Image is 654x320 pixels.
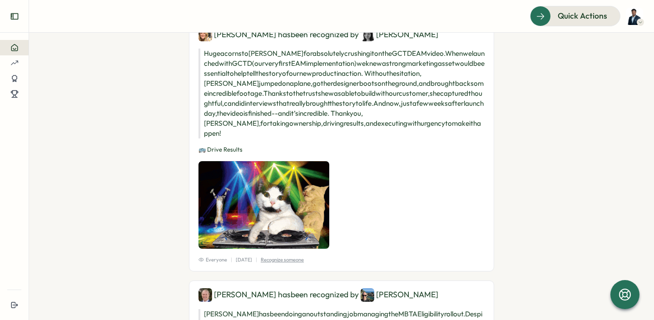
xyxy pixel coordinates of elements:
[256,256,257,264] p: |
[361,288,374,302] img: Jon Drinkwater
[626,8,643,25] img: Josh Bethel
[5,7,24,25] button: Expand sidebar
[198,288,212,302] img: Karl Nicholson
[231,256,232,264] p: |
[198,28,485,41] div: [PERSON_NAME] has been recognized by
[198,256,227,264] span: Everyone
[361,28,374,41] img: Lynda Chau
[198,161,329,249] img: Recognition Image
[198,28,212,41] img: Isabella
[361,288,438,302] div: [PERSON_NAME]
[530,6,620,26] button: Quick Actions
[361,28,438,41] div: [PERSON_NAME]
[261,256,304,264] p: Recognize someone
[198,146,485,154] p: 🚌 Drive Results
[198,49,485,138] p: Huge acorns to [PERSON_NAME] for absolutely crushing it on the GCTD EAM video. When we launched w...
[198,288,485,302] div: [PERSON_NAME] has been recognized by
[236,256,252,264] p: [DATE]
[558,10,607,22] span: Quick Actions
